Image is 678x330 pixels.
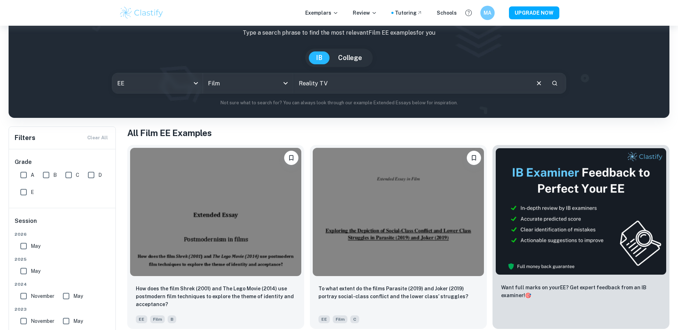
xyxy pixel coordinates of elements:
[15,133,35,143] h6: Filters
[31,292,54,300] span: November
[15,158,110,166] h6: Grade
[437,9,457,17] a: Schools
[483,9,491,17] h6: MA
[98,171,102,179] span: D
[501,284,661,299] p: Want full marks on your EE ? Get expert feedback from an IB examiner!
[127,126,669,139] h1: All Film EE Examples
[305,9,338,17] p: Exemplars
[318,315,330,323] span: EE
[462,7,475,19] button: Help and Feedback
[14,29,664,37] p: Type a search phrase to find the most relevant Film EE examples for you
[15,306,110,312] span: 2023
[331,51,369,64] button: College
[284,151,298,165] button: Bookmark
[136,315,147,323] span: EE
[467,151,481,165] button: Bookmark
[525,292,531,298] span: 🎯
[31,267,40,275] span: May
[532,76,546,90] button: Clear
[294,73,530,93] input: E.g. Cidade de Deus, exploring masculinity, Brazil...
[14,99,664,106] p: Not sure what to search for? You can always look through our example Extended Essays below for in...
[318,285,478,300] p: To what extent do the films Parasite (2019) and Joker (2019) portray social-class conflict and th...
[76,171,79,179] span: C
[333,315,347,323] span: Film
[15,231,110,237] span: 2026
[15,281,110,287] span: 2024
[15,256,110,262] span: 2025
[395,9,422,17] a: Tutoring
[130,148,301,276] img: Film EE example thumbnail: How does the film Shrek (2001) and The L
[73,292,83,300] span: May
[480,6,495,20] button: MA
[549,77,561,89] button: Search
[127,145,304,329] a: BookmarkHow does the film Shrek (2001) and The Lego Movie (2014) use postmodern film techniques t...
[53,171,57,179] span: B
[31,171,34,179] span: A
[350,315,359,323] span: C
[281,78,291,88] button: Open
[509,6,559,19] button: UPGRADE NOW
[168,315,176,323] span: B
[493,145,669,329] a: ThumbnailWant full marks on yourEE? Get expert feedback from an IB examiner!
[136,285,296,308] p: How does the film Shrek (2001) and The Lego Movie (2014) use postmodern film techniques to explor...
[73,317,83,325] span: May
[495,148,667,275] img: Thumbnail
[119,6,164,20] img: Clastify logo
[310,145,487,329] a: BookmarkTo what extent do the films Parasite (2019) and Joker (2019) portray social-class conflic...
[31,242,40,250] span: May
[15,217,110,231] h6: Session
[150,315,165,323] span: Film
[31,188,34,196] span: E
[313,148,484,276] img: Film EE example thumbnail: To what extent do the films Parasite (20
[309,51,330,64] button: IB
[31,317,54,325] span: November
[112,73,203,93] div: EE
[353,9,377,17] p: Review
